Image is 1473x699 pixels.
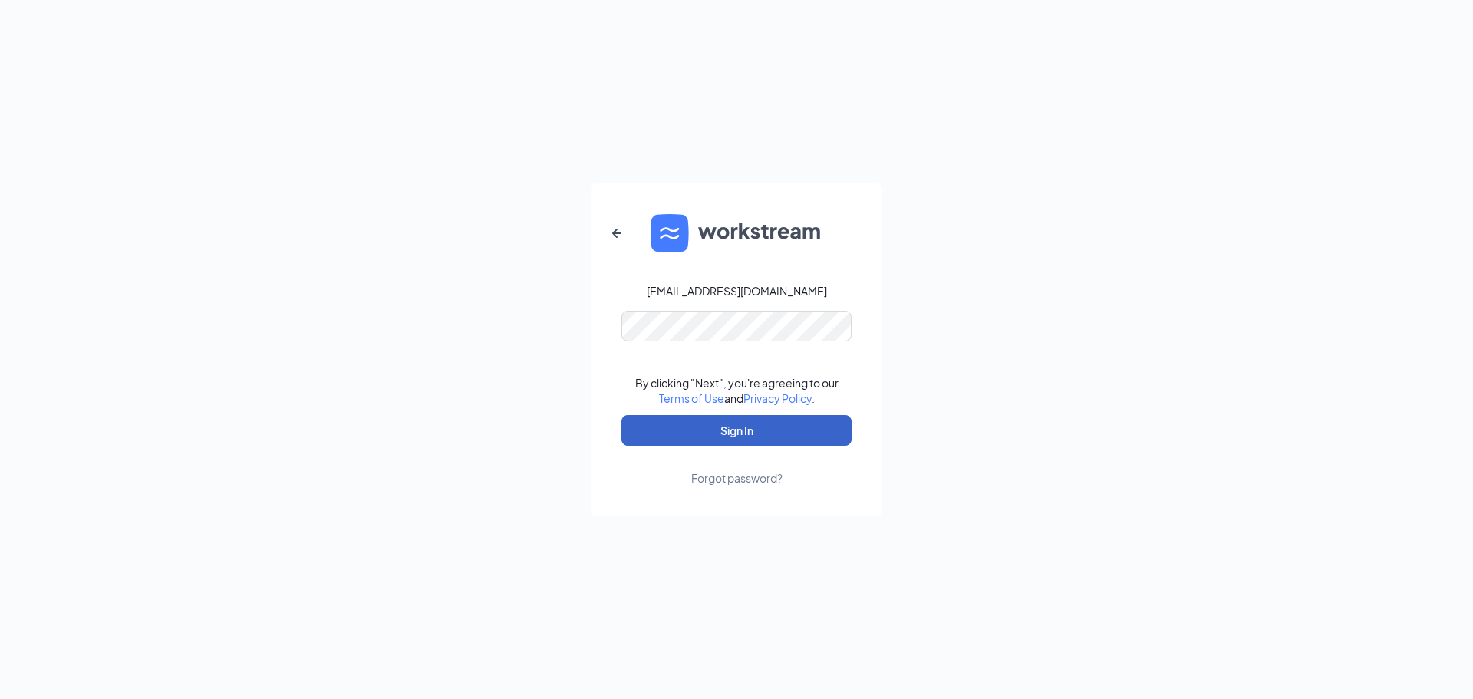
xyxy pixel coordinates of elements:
[691,446,783,486] a: Forgot password?
[635,375,839,406] div: By clicking "Next", you're agreeing to our and .
[743,391,812,405] a: Privacy Policy
[659,391,724,405] a: Terms of Use
[691,470,783,486] div: Forgot password?
[621,415,852,446] button: Sign In
[647,283,827,298] div: [EMAIL_ADDRESS][DOMAIN_NAME]
[608,224,626,242] svg: ArrowLeftNew
[598,215,635,252] button: ArrowLeftNew
[651,214,822,252] img: WS logo and Workstream text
